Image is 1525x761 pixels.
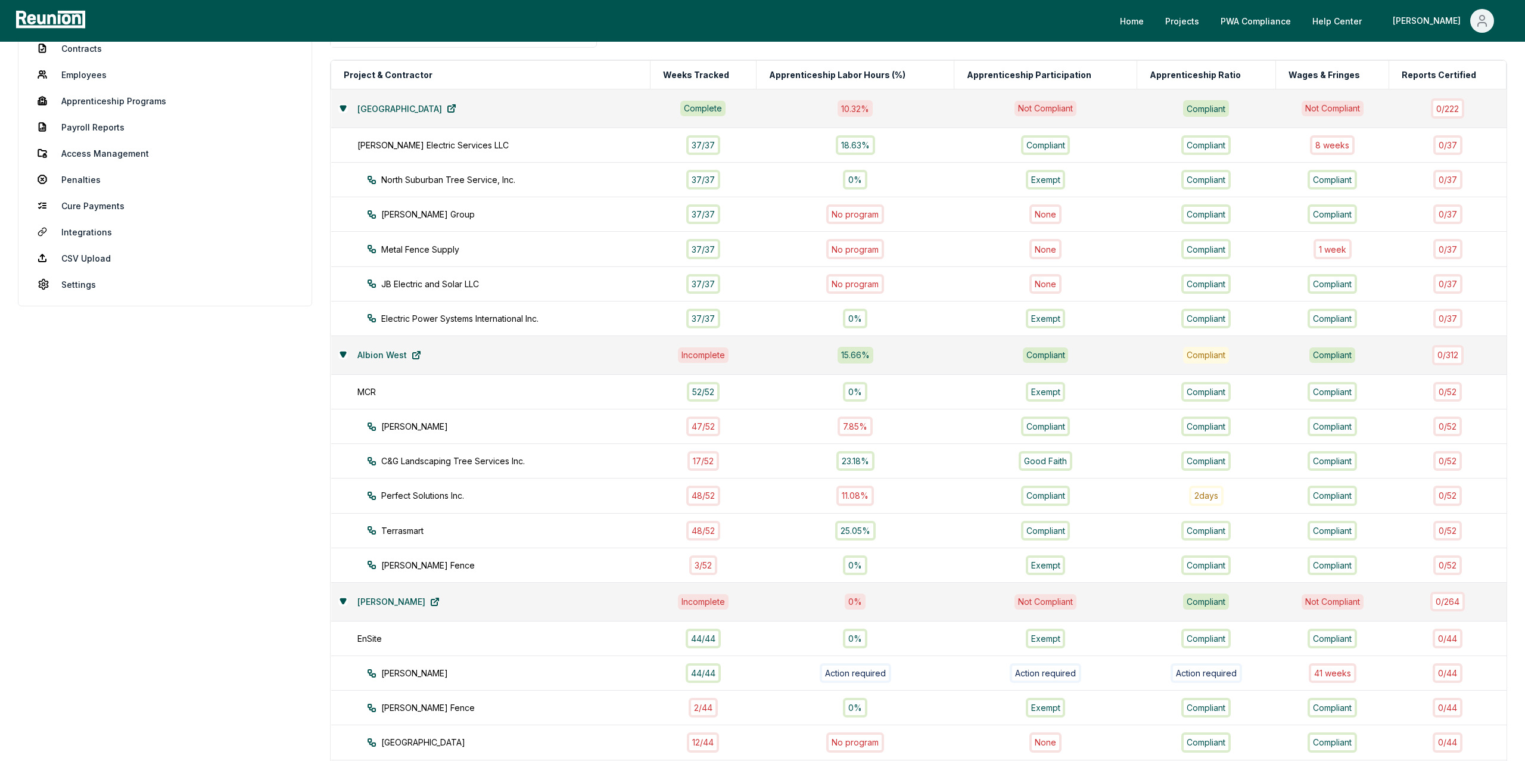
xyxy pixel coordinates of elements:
[1181,135,1231,155] div: Compliant
[843,555,867,575] div: 0%
[686,521,720,541] div: 48 / 52
[1014,101,1076,116] div: Not Compliant
[28,194,302,218] a: Cure Payments
[1183,100,1229,116] div: Compliant
[1433,451,1462,471] div: 0 / 52
[1181,274,1231,294] div: Compliant
[687,451,719,471] div: 17 / 52
[1181,732,1231,752] div: Compliant
[1183,347,1229,363] div: Compliant
[1308,204,1357,224] div: Compliant
[689,698,718,717] div: 2 / 44
[1433,555,1462,575] div: 0 / 52
[367,312,672,325] div: Electric Power Systems International Inc.
[1026,629,1066,648] div: Exempt
[826,204,884,224] div: No program
[686,274,720,294] div: 37 / 37
[1110,9,1153,33] a: Home
[686,309,720,328] div: 37 / 37
[28,272,302,296] a: Settings
[367,173,672,186] div: North Suburban Tree Service, Inc.
[1309,347,1355,363] div: Compliant
[1308,274,1357,294] div: Compliant
[843,382,867,402] div: 0%
[1308,417,1357,436] div: Compliant
[1383,9,1504,33] button: [PERSON_NAME]
[686,417,720,436] div: 47 / 52
[687,732,719,752] div: 12 / 44
[367,243,672,256] div: Metal Fence Supply
[28,220,302,244] a: Integrations
[836,451,874,471] div: 23.18%
[348,590,449,614] a: [PERSON_NAME]
[28,89,302,113] a: Apprenticeship Programs
[1110,9,1513,33] nav: Main
[1026,698,1066,717] div: Exempt
[826,732,884,752] div: No program
[689,555,717,575] div: 3 / 52
[1433,629,1462,648] div: 0 / 44
[1393,9,1465,33] div: [PERSON_NAME]
[1431,98,1464,118] div: 0 / 222
[1026,382,1066,402] div: Exempt
[843,170,867,190] div: 0%
[1021,135,1070,155] div: Compliant
[1302,101,1364,116] div: Not Compliant
[357,386,662,398] div: MCR
[1308,555,1357,575] div: Compliant
[680,101,726,116] div: Complete
[678,594,729,610] div: Incomplete
[1433,239,1462,259] div: 0 / 37
[1308,732,1357,752] div: Compliant
[1433,732,1462,752] div: 0 / 44
[1181,204,1231,224] div: Compliant
[686,486,720,505] div: 48 / 52
[1181,521,1231,541] div: Compliant
[1310,135,1355,155] div: 8 week s
[348,343,431,367] a: Albion West
[1029,239,1062,259] div: None
[843,309,867,328] div: 0%
[826,274,884,294] div: No program
[845,594,866,610] div: 0 %
[1433,170,1462,190] div: 0 / 37
[835,521,876,541] div: 25.05%
[1433,135,1462,155] div: 0 / 37
[820,663,891,683] div: Action required
[1211,9,1300,33] a: PWA Compliance
[1156,9,1209,33] a: Projects
[1021,521,1070,541] div: Compliant
[367,420,672,433] div: [PERSON_NAME]
[367,559,672,571] div: [PERSON_NAME] Fence
[843,629,867,648] div: 0%
[838,417,873,436] div: 7.85%
[1181,417,1231,436] div: Compliant
[1433,486,1462,505] div: 0 / 52
[686,170,720,190] div: 37 / 37
[1026,170,1066,190] div: Exempt
[1029,274,1062,294] div: None
[1026,309,1066,328] div: Exempt
[836,135,875,155] div: 18.63%
[1183,594,1229,610] div: Compliant
[838,347,873,363] div: 15.66 %
[1433,521,1462,541] div: 0 / 52
[357,632,662,645] div: EnSite
[1314,239,1352,259] div: 1 week
[367,489,672,502] div: Perfect Solutions Inc.
[28,36,302,60] a: Contracts
[686,135,720,155] div: 37 / 37
[1286,63,1362,87] button: Wages & Fringes
[1433,698,1462,717] div: 0 / 44
[28,167,302,191] a: Penalties
[686,629,721,648] div: 44 / 44
[1029,732,1062,752] div: None
[836,486,874,505] div: 11.08%
[1302,594,1364,610] div: Not Compliant
[1308,698,1357,717] div: Compliant
[1303,9,1371,33] a: Help Center
[367,278,672,290] div: JB Electric and Solar LLC
[1021,486,1070,505] div: Compliant
[1181,698,1231,717] div: Compliant
[28,141,302,165] a: Access Management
